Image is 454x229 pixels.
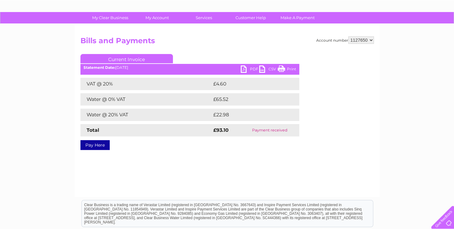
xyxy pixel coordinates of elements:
div: [DATE] [80,65,299,70]
a: Contact [413,26,428,31]
a: My Clear Business [85,12,136,23]
td: £22.98 [212,109,287,121]
b: Statement Date: [84,65,115,70]
td: £65.52 [212,93,287,106]
a: CSV [259,65,278,74]
a: Make A Payment [272,12,323,23]
a: Log out [434,26,448,31]
a: Blog [400,26,409,31]
a: Telecoms [378,26,397,31]
a: Print [278,65,296,74]
strong: Total [87,127,99,133]
a: Water [346,26,357,31]
div: Account number [316,36,374,44]
a: Services [178,12,229,23]
a: My Account [132,12,182,23]
img: logo.png [16,16,47,35]
td: VAT @ 20% [80,78,212,90]
a: PDF [241,65,259,74]
div: Clear Business is a trading name of Verastar Limited (registered in [GEOGRAPHIC_DATA] No. 3667643... [82,3,373,30]
a: Energy [361,26,374,31]
a: Pay Here [80,140,110,150]
a: Current Invoice [80,54,173,63]
a: Customer Help [225,12,276,23]
td: Water @ 20% VAT [80,109,212,121]
td: £4.60 [212,78,285,90]
strong: £93.10 [213,127,229,133]
td: Water @ 0% VAT [80,93,212,106]
td: Payment received [240,124,299,136]
a: 0333 014 3131 [338,3,380,11]
h2: Bills and Payments [80,36,374,48]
